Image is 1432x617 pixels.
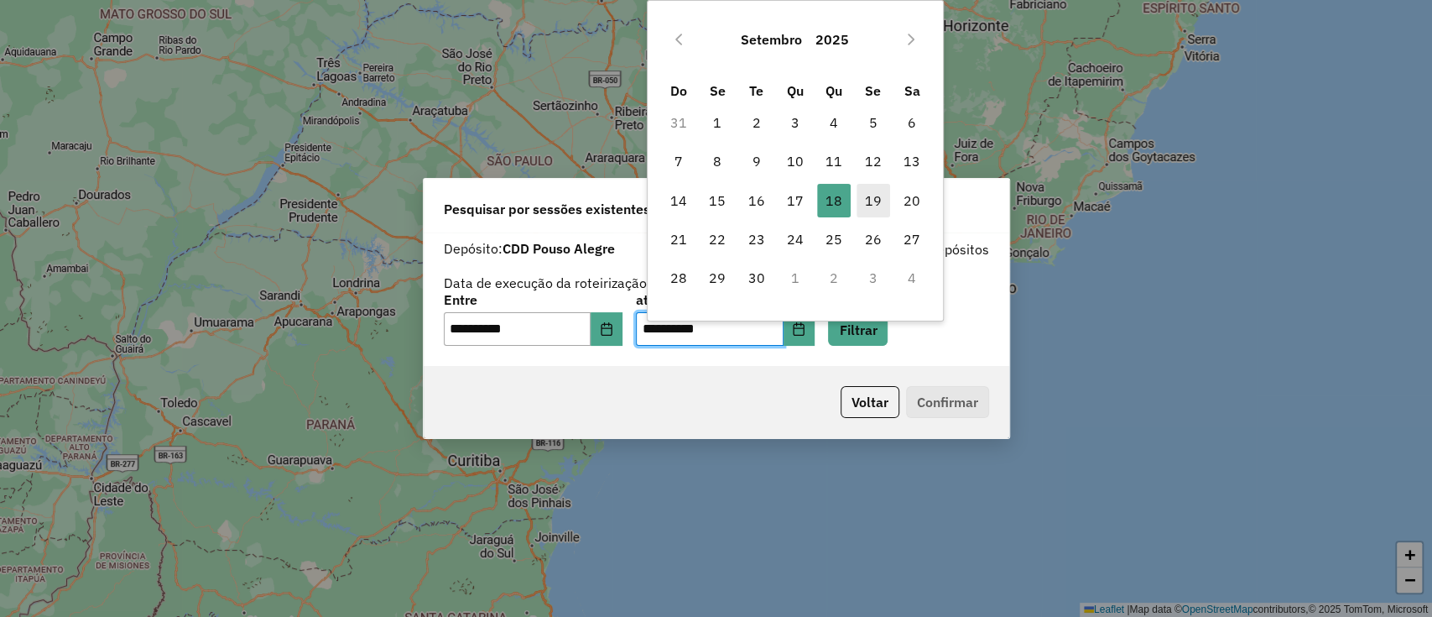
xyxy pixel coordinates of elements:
td: 3 [853,259,892,297]
td: 19 [853,181,892,220]
strong: CDD Pouso Alegre [503,240,615,257]
span: 22 [700,222,734,256]
span: Se [710,82,726,99]
span: 12 [857,144,890,178]
td: 22 [698,220,737,259]
span: 15 [700,184,734,217]
td: 31 [659,103,697,142]
button: Choose Year [809,19,856,60]
button: Choose Date [591,312,622,346]
span: Qu [825,82,842,99]
span: 23 [739,222,773,256]
td: 20 [893,181,931,220]
td: 17 [776,181,815,220]
td: 18 [815,181,853,220]
td: 23 [737,220,775,259]
button: Choose Month [734,19,809,60]
td: 7 [659,142,697,180]
span: 24 [778,222,812,256]
button: Choose Date [784,312,815,346]
td: 27 [893,220,931,259]
span: 28 [662,261,695,295]
span: 4 [817,106,851,139]
span: 6 [895,106,929,139]
span: 27 [895,222,929,256]
span: 9 [739,144,773,178]
td: 15 [698,181,737,220]
span: 3 [778,106,812,139]
span: 26 [857,222,890,256]
span: 10 [778,144,812,178]
td: 21 [659,220,697,259]
td: 2 [737,103,775,142]
td: 3 [776,103,815,142]
span: 17 [778,184,812,217]
button: Next Month [898,26,924,53]
span: 7 [662,144,695,178]
span: 5 [857,106,890,139]
span: Pesquisar por sessões existentes [444,199,650,219]
span: 11 [817,144,851,178]
label: Data de execução da roteirização: [444,273,651,293]
span: 2 [739,106,773,139]
span: 29 [700,261,734,295]
span: 18 [817,184,851,217]
td: 6 [893,103,931,142]
td: 28 [659,259,697,297]
span: 19 [857,184,890,217]
td: 24 [776,220,815,259]
label: até [636,290,815,310]
button: Voltar [841,386,899,418]
td: 29 [698,259,737,297]
span: Do [670,82,687,99]
span: 8 [700,144,734,178]
span: 30 [739,261,773,295]
span: 16 [739,184,773,217]
td: 16 [737,181,775,220]
span: 20 [895,184,929,217]
td: 1 [776,259,815,297]
td: 14 [659,181,697,220]
td: 1 [698,103,737,142]
span: 13 [895,144,929,178]
td: 11 [815,142,853,180]
button: Filtrar [828,314,888,346]
td: 30 [737,259,775,297]
span: Se [865,82,881,99]
td: 25 [815,220,853,259]
td: 2 [815,259,853,297]
td: 5 [853,103,892,142]
td: 4 [815,103,853,142]
td: 12 [853,142,892,180]
td: 4 [893,259,931,297]
td: 10 [776,142,815,180]
td: 13 [893,142,931,180]
span: 14 [662,184,695,217]
span: 1 [700,106,734,139]
td: 8 [698,142,737,180]
button: Previous Month [665,26,692,53]
td: 9 [737,142,775,180]
span: 21 [662,222,695,256]
td: 26 [853,220,892,259]
span: Sa [903,82,919,99]
label: Depósito: [444,238,615,259]
span: Qu [787,82,804,99]
span: Te [749,82,763,99]
label: Entre [444,290,622,310]
span: 25 [817,222,851,256]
